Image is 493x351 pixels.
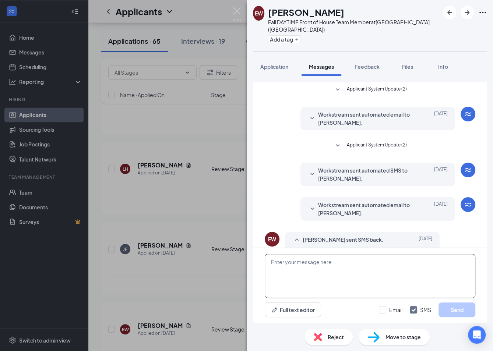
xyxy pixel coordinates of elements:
span: Workstream sent automated email to [PERSON_NAME]. [318,110,415,127]
span: Messages [309,63,334,70]
button: SmallChevronDownApplicant System Update (2) [333,85,407,94]
span: [DATE] [434,201,448,217]
button: PlusAdd a tag [268,35,301,43]
span: Move to stage [385,333,421,341]
div: Open Intercom Messenger [468,326,486,344]
svg: WorkstreamLogo [464,200,472,209]
span: Workstream sent automated email to [PERSON_NAME]. [318,201,415,217]
span: Applicant System Update (2) [347,85,407,94]
span: Workstream sent automated SMS to [PERSON_NAME]. [318,166,415,182]
button: ArrowRight [461,6,474,19]
svg: Pen [271,306,278,313]
span: [DATE] [434,166,448,182]
svg: SmallChevronDown [333,85,342,94]
svg: Ellipses [478,8,487,17]
span: Applicant System Update (2) [347,141,407,150]
svg: Plus [295,37,299,42]
div: EW [268,235,276,243]
span: Reject [328,333,344,341]
span: [PERSON_NAME] sent SMS back. [303,235,384,244]
svg: SmallChevronDown [308,114,317,123]
span: Application [260,63,288,70]
button: SmallChevronDownApplicant System Update (2) [333,141,407,150]
svg: SmallChevronDown [308,170,317,179]
button: Send [439,302,475,317]
div: Fall DAYTIME Front of House Team Member at [GEOGRAPHIC_DATA] ([GEOGRAPHIC_DATA]) [268,18,439,33]
svg: SmallChevronDown [333,141,342,150]
span: Files [402,63,413,70]
span: [DATE] [419,235,432,244]
svg: ArrowRight [463,8,472,17]
svg: WorkstreamLogo [464,166,472,174]
svg: SmallChevronDown [308,205,317,213]
span: Feedback [355,63,380,70]
button: Full text editorPen [265,302,321,317]
svg: WorkstreamLogo [464,110,472,118]
svg: SmallChevronUp [292,235,301,244]
span: [DATE] [434,110,448,127]
svg: ArrowLeftNew [445,8,454,17]
div: EW [255,10,263,17]
h1: [PERSON_NAME] [268,6,344,18]
button: ArrowLeftNew [443,6,456,19]
span: Info [438,63,448,70]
